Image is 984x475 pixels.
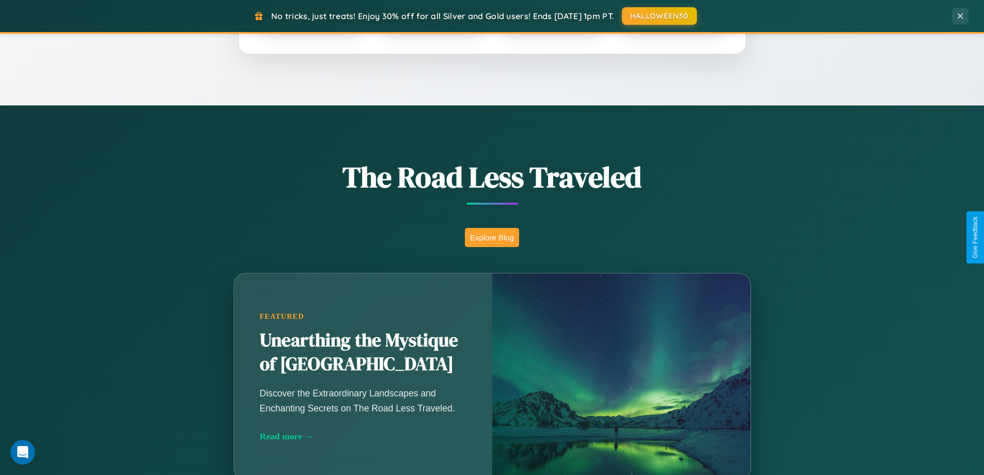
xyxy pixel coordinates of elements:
div: Give Feedback [972,217,979,258]
p: Discover the Extraordinary Landscapes and Enchanting Secrets on The Road Less Traveled. [260,386,466,415]
button: HALLOWEEN30 [622,7,697,25]
div: Read more → [260,431,466,442]
button: Explore Blog [465,228,519,247]
div: Featured [260,312,466,321]
h1: The Road Less Traveled [182,157,802,197]
h2: Unearthing the Mystique of [GEOGRAPHIC_DATA] [260,329,466,376]
iframe: Intercom live chat [10,440,35,465]
span: No tricks, just treats! Enjoy 30% off for all Silver and Gold users! Ends [DATE] 1pm PT. [271,11,614,21]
